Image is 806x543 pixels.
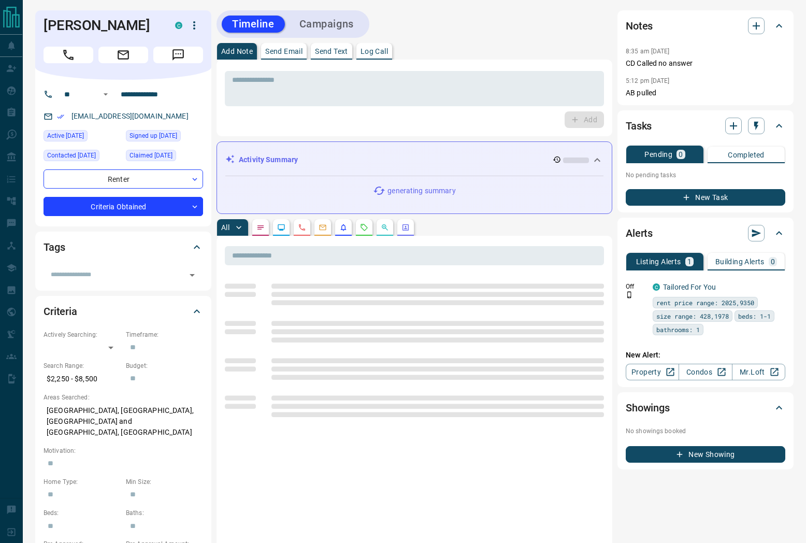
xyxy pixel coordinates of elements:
[126,150,203,164] div: Sun Sep 14 2025
[44,477,121,487] p: Home Type:
[626,77,670,84] p: 5:12 pm [DATE]
[626,88,785,98] p: AB pulled
[626,167,785,183] p: No pending tasks
[185,268,199,282] button: Open
[387,185,455,196] p: generating summary
[656,311,729,321] span: size range: 428,1978
[98,47,148,63] span: Email
[126,477,203,487] p: Min Size:
[44,150,121,164] div: Mon Sep 15 2025
[626,189,785,206] button: New Task
[732,364,785,380] a: Mr.Loft
[626,426,785,436] p: No showings booked
[626,58,785,69] p: CD Called no answer
[44,330,121,339] p: Actively Searching:
[126,361,203,370] p: Budget:
[129,131,177,141] span: Signed up [DATE]
[126,330,203,339] p: Timeframe:
[381,223,389,232] svg: Opportunities
[277,223,285,232] svg: Lead Browsing Activity
[401,223,410,232] svg: Agent Actions
[44,235,203,260] div: Tags
[289,16,364,33] button: Campaigns
[126,130,203,145] div: Sun Sep 14 2025
[99,88,112,101] button: Open
[653,283,660,291] div: condos.ca
[71,112,189,120] a: [EMAIL_ADDRESS][DOMAIN_NAME]
[636,258,681,265] p: Listing Alerts
[656,324,700,335] span: bathrooms: 1
[225,150,603,169] div: Activity Summary
[44,130,121,145] div: Tue Oct 14 2025
[679,151,683,158] p: 0
[44,47,93,63] span: Call
[339,223,348,232] svg: Listing Alerts
[728,151,765,159] p: Completed
[44,393,203,402] p: Areas Searched:
[626,18,653,34] h2: Notes
[687,258,692,265] p: 1
[626,350,785,361] p: New Alert:
[126,508,203,518] p: Baths:
[626,282,646,291] p: Off
[44,508,121,518] p: Beds:
[644,151,672,158] p: Pending
[44,370,121,388] p: $2,250 - $8,500
[44,239,65,255] h2: Tags
[626,225,653,241] h2: Alerts
[44,197,203,216] div: Criteria Obtained
[626,13,785,38] div: Notes
[153,47,203,63] span: Message
[626,113,785,138] div: Tasks
[626,118,652,134] h2: Tasks
[47,150,96,161] span: Contacted [DATE]
[663,283,716,291] a: Tailored For You
[44,446,203,455] p: Motivation:
[221,224,229,231] p: All
[319,223,327,232] svg: Emails
[239,154,298,165] p: Activity Summary
[129,150,172,161] span: Claimed [DATE]
[626,364,679,380] a: Property
[44,299,203,324] div: Criteria
[44,169,203,189] div: Renter
[298,223,306,232] svg: Calls
[47,131,84,141] span: Active [DATE]
[221,48,253,55] p: Add Note
[44,361,121,370] p: Search Range:
[222,16,285,33] button: Timeline
[256,223,265,232] svg: Notes
[771,258,775,265] p: 0
[44,402,203,441] p: [GEOGRAPHIC_DATA], [GEOGRAPHIC_DATA], [GEOGRAPHIC_DATA] and [GEOGRAPHIC_DATA], [GEOGRAPHIC_DATA]
[175,22,182,29] div: condos.ca
[738,311,771,321] span: beds: 1-1
[626,446,785,463] button: New Showing
[360,223,368,232] svg: Requests
[626,48,670,55] p: 8:35 am [DATE]
[361,48,388,55] p: Log Call
[265,48,303,55] p: Send Email
[626,399,670,416] h2: Showings
[626,221,785,246] div: Alerts
[626,395,785,420] div: Showings
[715,258,765,265] p: Building Alerts
[44,17,160,34] h1: [PERSON_NAME]
[626,291,633,298] svg: Push Notification Only
[315,48,348,55] p: Send Text
[44,303,77,320] h2: Criteria
[679,364,732,380] a: Condos
[57,113,64,120] svg: Email Verified
[656,297,754,308] span: rent price range: 2025,9350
